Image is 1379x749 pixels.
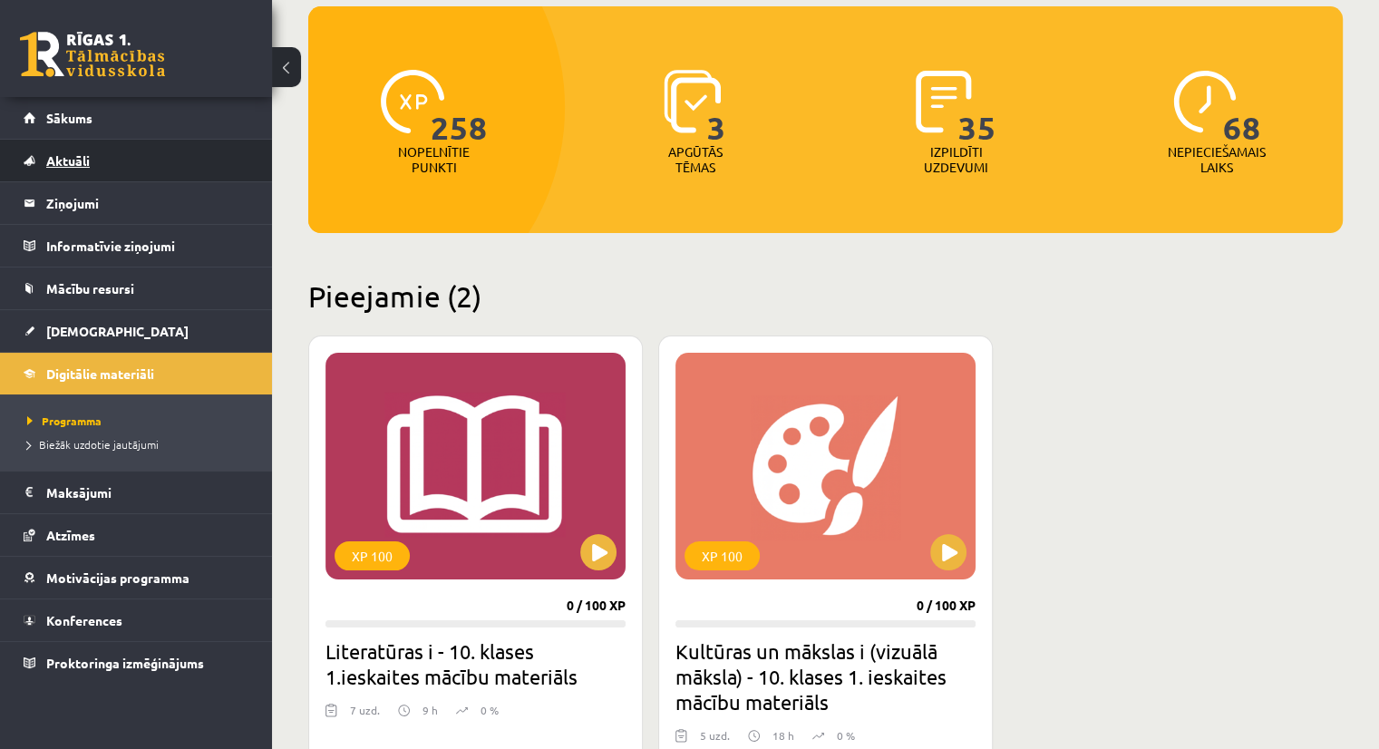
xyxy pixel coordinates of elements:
img: icon-learned-topics-4a711ccc23c960034f471b6e78daf4a3bad4a20eaf4de84257b87e66633f6470.svg [664,70,721,133]
h2: Kultūras un mākslas i (vizuālā māksla) - 10. klases 1. ieskaites mācību materiāls [675,638,976,715]
span: Atzīmes [46,527,95,543]
a: Proktoringa izmēģinājums [24,642,249,684]
p: Nepieciešamais laiks [1168,144,1266,175]
h2: Literatūras i - 10. klases 1.ieskaites mācību materiāls [325,638,626,689]
a: Motivācijas programma [24,557,249,598]
a: Rīgas 1. Tālmācības vidusskola [20,32,165,77]
span: Aktuāli [46,152,90,169]
span: 68 [1223,70,1261,144]
p: Nopelnītie punkti [398,144,470,175]
span: [DEMOGRAPHIC_DATA] [46,323,189,339]
span: Mācību resursi [46,280,134,297]
span: 35 [958,70,996,144]
p: 0 % [837,727,855,744]
img: icon-clock-7be60019b62300814b6bd22b8e044499b485619524d84068768e800edab66f18.svg [1173,70,1237,133]
a: Programma [27,413,254,429]
a: [DEMOGRAPHIC_DATA] [24,310,249,352]
legend: Informatīvie ziņojumi [46,225,249,267]
a: Sākums [24,97,249,139]
p: 18 h [772,727,794,744]
span: Motivācijas programma [46,569,189,586]
p: Izpildīti uzdevumi [920,144,991,175]
span: Biežāk uzdotie jautājumi [27,437,159,452]
span: 258 [431,70,488,144]
a: Digitālie materiāli [24,353,249,394]
img: icon-completed-tasks-ad58ae20a441b2904462921112bc710f1caf180af7a3daa7317a5a94f2d26646.svg [916,70,972,133]
div: XP 100 [685,541,760,570]
span: Programma [27,413,102,428]
h2: Pieejamie (2) [308,278,1343,314]
span: 3 [707,70,726,144]
div: XP 100 [335,541,410,570]
legend: Maksājumi [46,472,249,513]
a: Biežāk uzdotie jautājumi [27,436,254,452]
span: Proktoringa izmēģinājums [46,655,204,671]
p: 0 % [481,702,499,718]
a: Ziņojumi [24,182,249,224]
a: Atzīmes [24,514,249,556]
a: Aktuāli [24,140,249,181]
span: Sākums [46,110,92,126]
a: Mācību resursi [24,267,249,309]
a: Informatīvie ziņojumi [24,225,249,267]
div: 7 uzd. [350,702,380,729]
img: icon-xp-0682a9bc20223a9ccc6f5883a126b849a74cddfe5390d2b41b4391c66f2066e7.svg [381,70,444,133]
a: Maksājumi [24,472,249,513]
a: Konferences [24,599,249,641]
p: 9 h [422,702,438,718]
p: Apgūtās tēmas [660,144,731,175]
legend: Ziņojumi [46,182,249,224]
span: Konferences [46,612,122,628]
span: Digitālie materiāli [46,365,154,382]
